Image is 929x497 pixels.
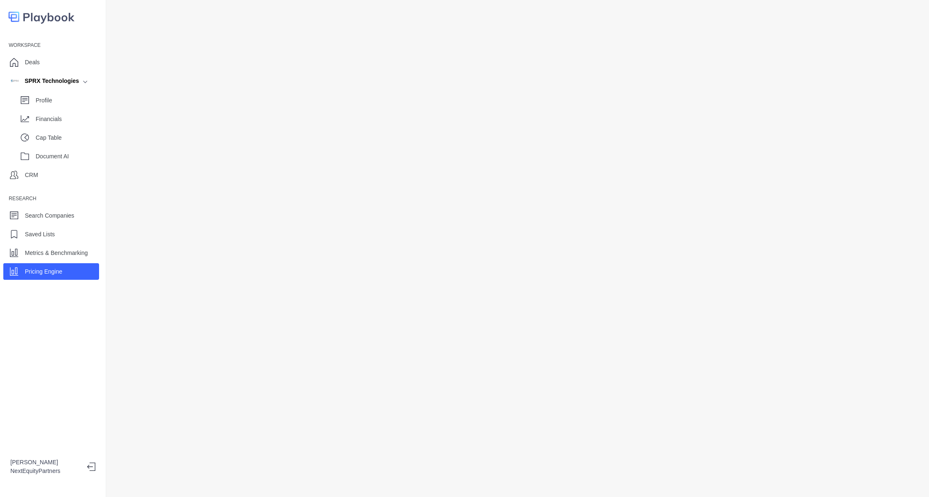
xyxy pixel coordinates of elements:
p: Saved Lists [25,230,55,239]
p: Search Companies [25,211,74,220]
div: SPRX Technologies [10,77,79,85]
p: Metrics & Benchmarking [25,249,88,257]
p: CRM [25,171,38,179]
p: Cap Table [36,133,99,142]
p: NextEquityPartners [10,467,80,475]
img: logo-colored [8,8,75,25]
p: Document AI [36,152,99,161]
iframe: Pricing Engine [119,8,916,489]
p: Profile [36,96,99,105]
p: Financials [36,115,99,124]
p: [PERSON_NAME] [10,458,80,467]
p: Pricing Engine [25,267,62,276]
p: Deals [25,58,40,67]
img: company image [10,77,19,85]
